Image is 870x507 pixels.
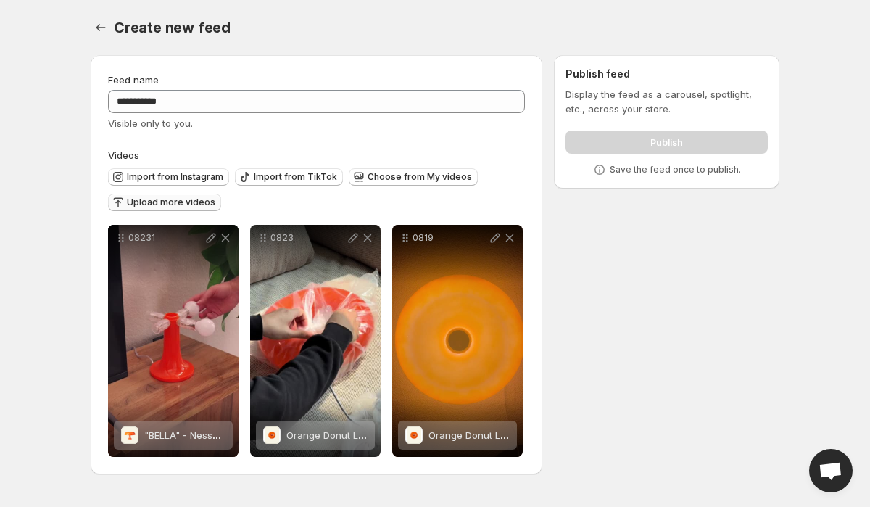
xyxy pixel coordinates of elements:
span: Create new feed [114,19,231,36]
span: Import from Instagram [127,171,223,183]
span: Visible only to you. [108,118,193,129]
p: 0823 [270,232,346,244]
h2: Publish feed [565,67,768,81]
div: 0823Orange Donut LampOrange Donut Lamp [250,225,381,457]
button: Choose from My videos [349,168,478,186]
button: Upload more videos [108,194,221,211]
button: Settings [91,17,111,38]
span: Feed name [108,74,159,86]
button: Import from Instagram [108,168,229,186]
p: Display the feed as a carousel, spotlight, etc., across your store. [565,87,768,116]
span: Orange Donut Lamp [286,429,378,441]
div: 0819Orange Donut LampOrange Donut Lamp [392,225,523,457]
button: Import from TikTok [235,168,343,186]
span: Upload more videos [127,197,215,208]
a: Open chat [809,449,853,492]
p: Save the feed once to publish. [610,164,741,176]
p: 08231 [128,232,204,244]
span: Orange Donut Lamp [428,429,520,441]
span: Choose from My videos [368,171,472,183]
span: Import from TikTok [254,171,337,183]
div: 08231"BELLA" - Nesso Replica Lamp"BELLA" - Nesso Replica Lamp [108,225,239,457]
span: Videos [108,149,139,161]
img: "BELLA" - Nesso Replica Lamp [121,426,138,444]
span: "BELLA" - Nesso Replica Lamp [144,429,282,441]
p: 0819 [413,232,488,244]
